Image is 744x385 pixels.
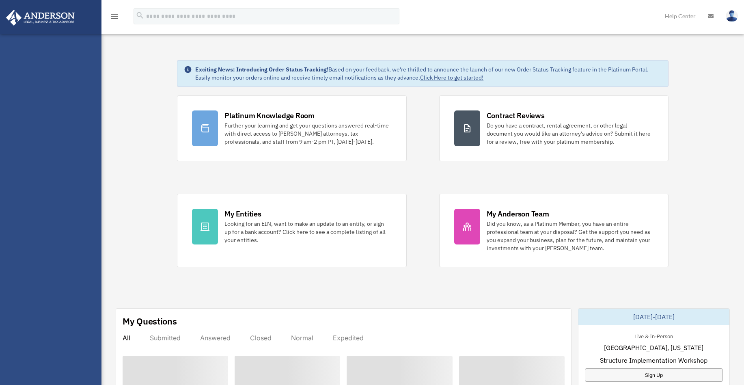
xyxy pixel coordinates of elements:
div: Do you have a contract, rental agreement, or other legal document you would like an attorney's ad... [487,121,653,146]
div: My Anderson Team [487,209,549,219]
a: Platinum Knowledge Room Further your learning and get your questions answered real-time with dire... [177,95,406,161]
div: [DATE]-[DATE] [578,309,729,325]
div: Further your learning and get your questions answered real-time with direct access to [PERSON_NAM... [224,121,391,146]
div: Did you know, as a Platinum Member, you have an entire professional team at your disposal? Get th... [487,220,653,252]
span: [GEOGRAPHIC_DATA], [US_STATE] [604,343,703,353]
span: Structure Implementation Workshop [600,355,707,365]
div: Contract Reviews [487,110,545,121]
div: Based on your feedback, we're thrilled to announce the launch of our new Order Status Tracking fe... [195,65,661,82]
div: Submitted [150,334,181,342]
div: Expedited [333,334,364,342]
i: menu [110,11,119,21]
a: Contract Reviews Do you have a contract, rental agreement, or other legal document you would like... [439,95,669,161]
div: Closed [250,334,272,342]
a: My Anderson Team Did you know, as a Platinum Member, you have an entire professional team at your... [439,194,669,267]
a: Click Here to get started! [420,74,483,81]
a: My Entities Looking for an EIN, want to make an update to an entity, or sign up for a bank accoun... [177,194,406,267]
div: Live & In-Person [628,331,679,340]
a: Sign Up [585,368,723,382]
i: search [136,11,144,20]
div: Platinum Knowledge Room [224,110,315,121]
div: Answered [200,334,231,342]
strong: Exciting News: Introducing Order Status Tracking! [195,66,328,73]
div: All [123,334,130,342]
a: menu [110,14,119,21]
div: My Entities [224,209,261,219]
img: Anderson Advisors Platinum Portal [4,10,77,26]
div: My Questions [123,315,177,327]
div: Normal [291,334,313,342]
div: Looking for an EIN, want to make an update to an entity, or sign up for a bank account? Click her... [224,220,391,244]
img: User Pic [726,10,738,22]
